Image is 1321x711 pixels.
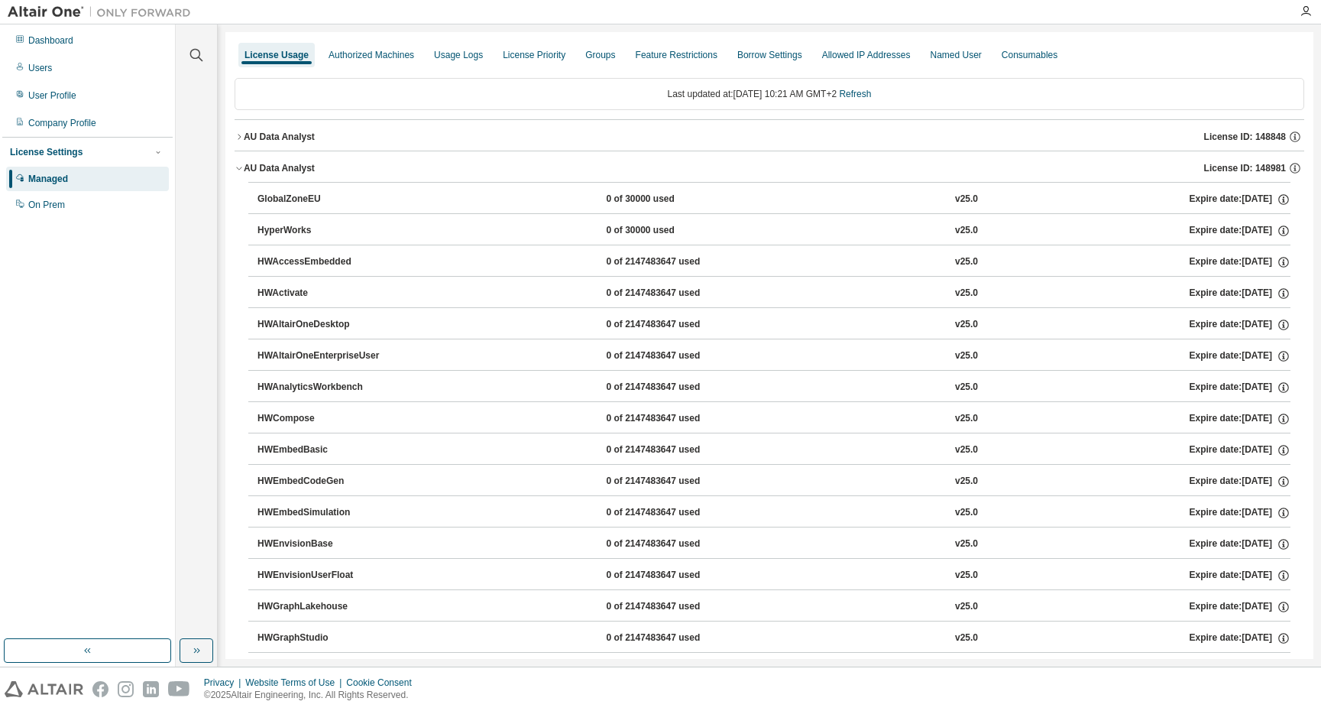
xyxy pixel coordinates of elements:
[930,49,981,61] div: Named User
[606,193,743,206] div: 0 of 30000 used
[28,199,65,211] div: On Prem
[244,162,315,174] div: AU Data Analyst
[1189,318,1290,332] div: Expire date: [DATE]
[1189,631,1290,645] div: Expire date: [DATE]
[606,287,743,300] div: 0 of 2147483647 used
[434,49,483,61] div: Usage Logs
[606,537,743,551] div: 0 of 2147483647 used
[1189,506,1290,520] div: Expire date: [DATE]
[257,183,1290,216] button: GlobalZoneEU0 of 30000 usedv25.0Expire date:[DATE]
[28,62,52,74] div: Users
[955,506,978,520] div: v25.0
[1189,193,1290,206] div: Expire date: [DATE]
[1189,381,1290,394] div: Expire date: [DATE]
[839,89,871,99] a: Refresh
[204,689,421,702] p: © 2025 Altair Engineering, Inc. All Rights Reserved.
[257,318,395,332] div: HWAltairOneDesktop
[329,49,414,61] div: Authorized Machines
[257,287,395,300] div: HWActivate
[822,49,911,61] div: Allowed IP Addresses
[257,412,395,426] div: HWCompose
[204,677,245,689] div: Privacy
[606,600,743,614] div: 0 of 2147483647 used
[257,590,1290,624] button: HWGraphLakehouse0 of 2147483647 usedv25.0Expire date:[DATE]
[257,349,395,363] div: HWAltairOneEnterpriseUser
[244,131,315,143] div: AU Data Analyst
[606,475,743,489] div: 0 of 2147483647 used
[606,631,743,645] div: 0 of 2147483647 used
[257,193,395,206] div: GlobalZoneEU
[606,443,743,457] div: 0 of 2147483647 used
[1189,600,1290,614] div: Expire date: [DATE]
[346,677,420,689] div: Cookie Consent
[1189,475,1290,489] div: Expire date: [DATE]
[606,381,743,394] div: 0 of 2147483647 used
[257,622,1290,655] button: HWGraphStudio0 of 2147483647 usedv25.0Expire date:[DATE]
[955,569,978,583] div: v25.0
[955,537,978,551] div: v25.0
[1189,443,1290,457] div: Expire date: [DATE]
[118,681,134,697] img: instagram.svg
[235,78,1304,110] div: Last updated at: [DATE] 10:21 AM GMT+2
[257,528,1290,561] button: HWEnvisionBase0 of 2147483647 usedv25.0Expire date:[DATE]
[28,89,76,102] div: User Profile
[1189,224,1290,238] div: Expire date: [DATE]
[606,506,743,520] div: 0 of 2147483647 used
[5,681,83,697] img: altair_logo.svg
[503,49,565,61] div: License Priority
[257,339,1290,373] button: HWAltairOneEnterpriseUser0 of 2147483647 usedv25.0Expire date:[DATE]
[244,49,309,61] div: License Usage
[1189,412,1290,426] div: Expire date: [DATE]
[955,412,978,426] div: v25.0
[1204,131,1286,143] span: License ID: 148848
[235,151,1304,185] button: AU Data AnalystLicense ID: 148981
[1189,287,1290,300] div: Expire date: [DATE]
[257,255,395,269] div: HWAccessEmbedded
[28,34,73,47] div: Dashboard
[606,255,743,269] div: 0 of 2147483647 used
[28,117,96,129] div: Company Profile
[10,146,83,158] div: License Settings
[257,496,1290,530] button: HWEmbedSimulation0 of 2147483647 usedv25.0Expire date:[DATE]
[955,255,978,269] div: v25.0
[1189,349,1290,363] div: Expire date: [DATE]
[955,318,978,332] div: v25.0
[245,677,346,689] div: Website Terms of Use
[257,224,395,238] div: HyperWorks
[143,681,159,697] img: linkedin.svg
[257,653,1290,687] button: HWHyperStudy0 of 2147483647 usedv25.0Expire date:[DATE]
[257,277,1290,310] button: HWActivate0 of 2147483647 usedv25.0Expire date:[DATE]
[606,349,743,363] div: 0 of 2147483647 used
[257,537,395,551] div: HWEnvisionBase
[257,465,1290,498] button: HWEmbedCodeGen0 of 2147483647 usedv25.0Expire date:[DATE]
[636,49,717,61] div: Feature Restrictions
[1189,569,1290,583] div: Expire date: [DATE]
[257,569,395,583] div: HWEnvisionUserFloat
[955,349,978,363] div: v25.0
[257,433,1290,467] button: HWEmbedBasic0 of 2147483647 usedv25.0Expire date:[DATE]
[955,193,978,206] div: v25.0
[1189,537,1290,551] div: Expire date: [DATE]
[168,681,190,697] img: youtube.svg
[1002,49,1057,61] div: Consumables
[955,600,978,614] div: v25.0
[606,224,743,238] div: 0 of 30000 used
[606,318,743,332] div: 0 of 2147483647 used
[257,371,1290,404] button: HWAnalyticsWorkbench0 of 2147483647 usedv25.0Expire date:[DATE]
[955,224,978,238] div: v25.0
[257,402,1290,436] button: HWCompose0 of 2147483647 usedv25.0Expire date:[DATE]
[737,49,802,61] div: Borrow Settings
[257,381,395,394] div: HWAnalyticsWorkbench
[257,308,1290,342] button: HWAltairOneDesktop0 of 2147483647 usedv25.0Expire date:[DATE]
[257,475,395,489] div: HWEmbedCodeGen
[585,49,615,61] div: Groups
[1189,255,1290,269] div: Expire date: [DATE]
[257,506,395,520] div: HWEmbedSimulation
[92,681,108,697] img: facebook.svg
[28,173,68,185] div: Managed
[606,569,743,583] div: 0 of 2147483647 used
[257,214,1290,248] button: HyperWorks0 of 30000 usedv25.0Expire date:[DATE]
[955,475,978,489] div: v25.0
[257,443,395,457] div: HWEmbedBasic
[235,120,1304,154] button: AU Data AnalystLicense ID: 148848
